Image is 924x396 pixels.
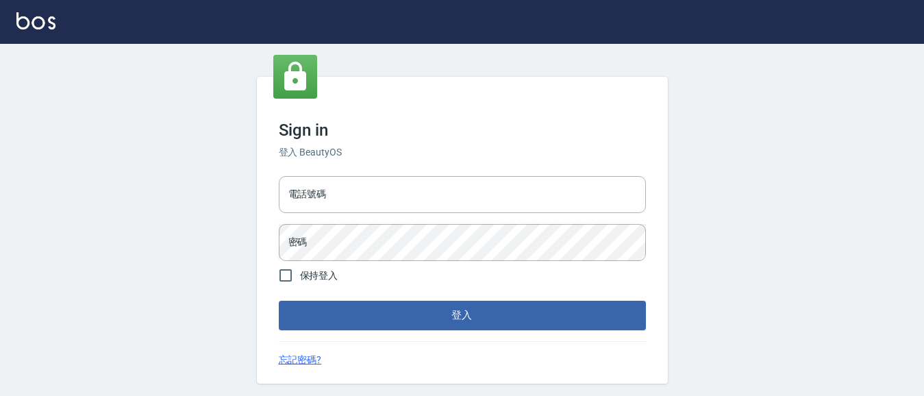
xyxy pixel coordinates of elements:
button: 登入 [279,301,646,330]
a: 忘記密碼? [279,353,322,367]
h6: 登入 BeautyOS [279,145,646,160]
span: 保持登入 [300,269,338,283]
img: Logo [16,12,55,29]
h3: Sign in [279,121,646,140]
